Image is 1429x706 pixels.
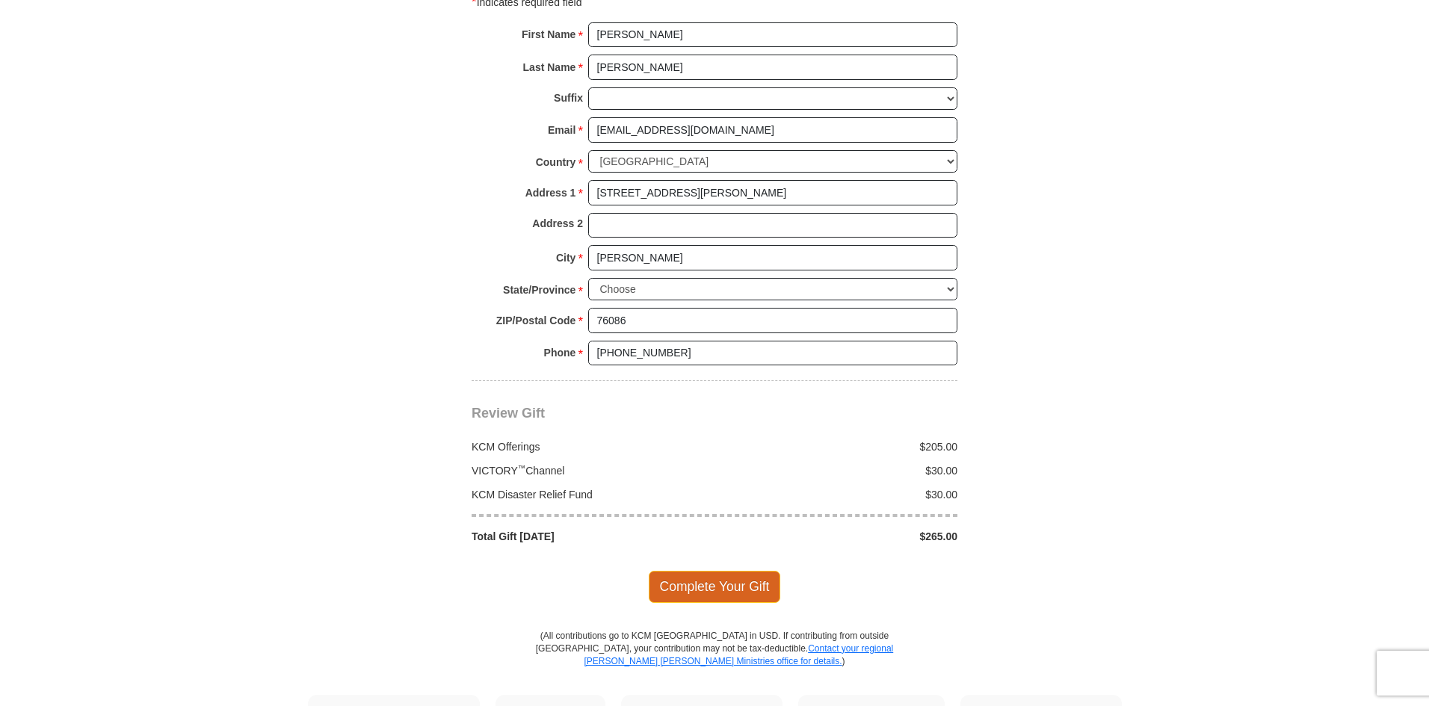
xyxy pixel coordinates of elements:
strong: Address 1 [525,182,576,203]
a: Contact your regional [PERSON_NAME] [PERSON_NAME] Ministries office for details. [584,643,893,666]
div: $265.00 [714,529,966,544]
p: (All contributions go to KCM [GEOGRAPHIC_DATA] in USD. If contributing from outside [GEOGRAPHIC_D... [535,630,894,695]
div: VICTORY Channel [464,463,715,478]
strong: Phone [544,342,576,363]
div: $30.00 [714,463,966,478]
div: $205.00 [714,439,966,454]
strong: Suffix [554,87,583,108]
span: Complete Your Gift [649,571,781,602]
sup: ™ [518,463,526,472]
strong: Email [548,120,575,140]
div: KCM Offerings [464,439,715,454]
div: Total Gift [DATE] [464,529,715,544]
strong: First Name [522,24,575,45]
div: KCM Disaster Relief Fund [464,487,715,502]
div: $30.00 [714,487,966,502]
strong: Last Name [523,57,576,78]
strong: Country [536,152,576,173]
strong: City [556,247,575,268]
span: Review Gift [472,406,545,421]
strong: State/Province [503,279,575,300]
strong: Address 2 [532,213,583,234]
strong: ZIP/Postal Code [496,310,576,331]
